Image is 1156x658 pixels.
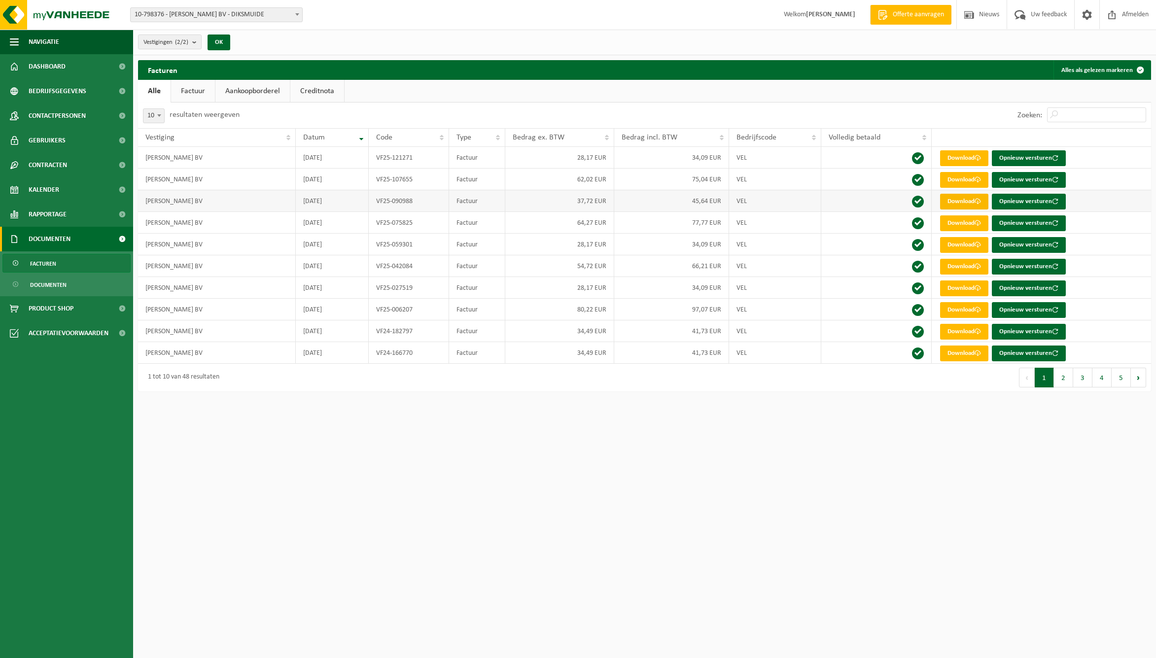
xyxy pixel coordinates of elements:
[170,111,240,119] label: resultaten weergeven
[138,277,296,299] td: [PERSON_NAME] BV
[175,39,188,45] count: (2/2)
[29,54,66,79] span: Dashboard
[456,134,471,141] span: Type
[130,7,303,22] span: 10-798376 - DOMINICK VAN ERDEGHEM BV - DIKSMUIDE
[30,254,56,273] span: Facturen
[1053,60,1150,80] button: Alles als gelezen markeren
[138,60,187,79] h2: Facturen
[505,212,614,234] td: 64,27 EUR
[138,212,296,234] td: [PERSON_NAME] BV
[614,277,729,299] td: 34,09 EUR
[870,5,951,25] a: Offerte aanvragen
[729,342,821,364] td: VEL
[296,320,369,342] td: [DATE]
[145,134,175,141] span: Vestiging
[138,80,171,103] a: Alle
[369,190,449,212] td: VF25-090988
[614,342,729,364] td: 41,73 EUR
[138,342,296,364] td: [PERSON_NAME] BV
[29,296,73,321] span: Product Shop
[369,342,449,364] td: VF24-166770
[290,80,344,103] a: Creditnota
[208,35,230,50] button: OK
[296,147,369,169] td: [DATE]
[1112,368,1131,387] button: 5
[296,299,369,320] td: [DATE]
[296,169,369,190] td: [DATE]
[143,369,219,386] div: 1 tot 10 van 48 resultaten
[992,172,1066,188] button: Opnieuw versturen
[303,134,325,141] span: Datum
[505,320,614,342] td: 34,49 EUR
[296,212,369,234] td: [DATE]
[449,342,505,364] td: Factuur
[449,190,505,212] td: Factuur
[736,134,776,141] span: Bedrijfscode
[296,255,369,277] td: [DATE]
[940,237,988,253] a: Download
[614,320,729,342] td: 41,73 EUR
[940,280,988,296] a: Download
[505,169,614,190] td: 62,02 EUR
[940,346,988,361] a: Download
[369,147,449,169] td: VF25-121271
[940,150,988,166] a: Download
[29,202,67,227] span: Rapportage
[614,169,729,190] td: 75,04 EUR
[369,299,449,320] td: VF25-006207
[449,320,505,342] td: Factuur
[729,320,821,342] td: VEL
[505,342,614,364] td: 34,49 EUR
[296,342,369,364] td: [DATE]
[992,346,1066,361] button: Opnieuw versturen
[729,147,821,169] td: VEL
[614,147,729,169] td: 34,09 EUR
[2,254,131,273] a: Facturen
[729,277,821,299] td: VEL
[940,194,988,209] a: Download
[505,299,614,320] td: 80,22 EUR
[138,169,296,190] td: [PERSON_NAME] BV
[992,237,1066,253] button: Opnieuw versturen
[992,259,1066,275] button: Opnieuw versturen
[138,299,296,320] td: [PERSON_NAME] BV
[138,35,202,49] button: Vestigingen(2/2)
[29,79,86,104] span: Bedrijfsgegevens
[29,153,67,177] span: Contracten
[614,299,729,320] td: 97,07 EUR
[215,80,290,103] a: Aankoopborderel
[369,320,449,342] td: VF24-182797
[940,259,988,275] a: Download
[138,234,296,255] td: [PERSON_NAME] BV
[138,190,296,212] td: [PERSON_NAME] BV
[449,147,505,169] td: Factuur
[369,169,449,190] td: VF25-107655
[940,172,988,188] a: Download
[369,255,449,277] td: VF25-042084
[30,276,67,294] span: Documenten
[992,280,1066,296] button: Opnieuw versturen
[940,324,988,340] a: Download
[29,321,108,346] span: Acceptatievoorwaarden
[449,169,505,190] td: Factuur
[729,169,821,190] td: VEL
[729,255,821,277] td: VEL
[29,177,59,202] span: Kalender
[29,30,59,54] span: Navigatie
[890,10,946,20] span: Offerte aanvragen
[449,234,505,255] td: Factuur
[369,212,449,234] td: VF25-075825
[1073,368,1092,387] button: 3
[296,277,369,299] td: [DATE]
[29,227,70,251] span: Documenten
[513,134,564,141] span: Bedrag ex. BTW
[729,234,821,255] td: VEL
[449,255,505,277] td: Factuur
[505,277,614,299] td: 28,17 EUR
[171,80,215,103] a: Factuur
[138,255,296,277] td: [PERSON_NAME] BV
[992,302,1066,318] button: Opnieuw versturen
[143,35,188,50] span: Vestigingen
[296,234,369,255] td: [DATE]
[131,8,302,22] span: 10-798376 - DOMINICK VAN ERDEGHEM BV - DIKSMUIDE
